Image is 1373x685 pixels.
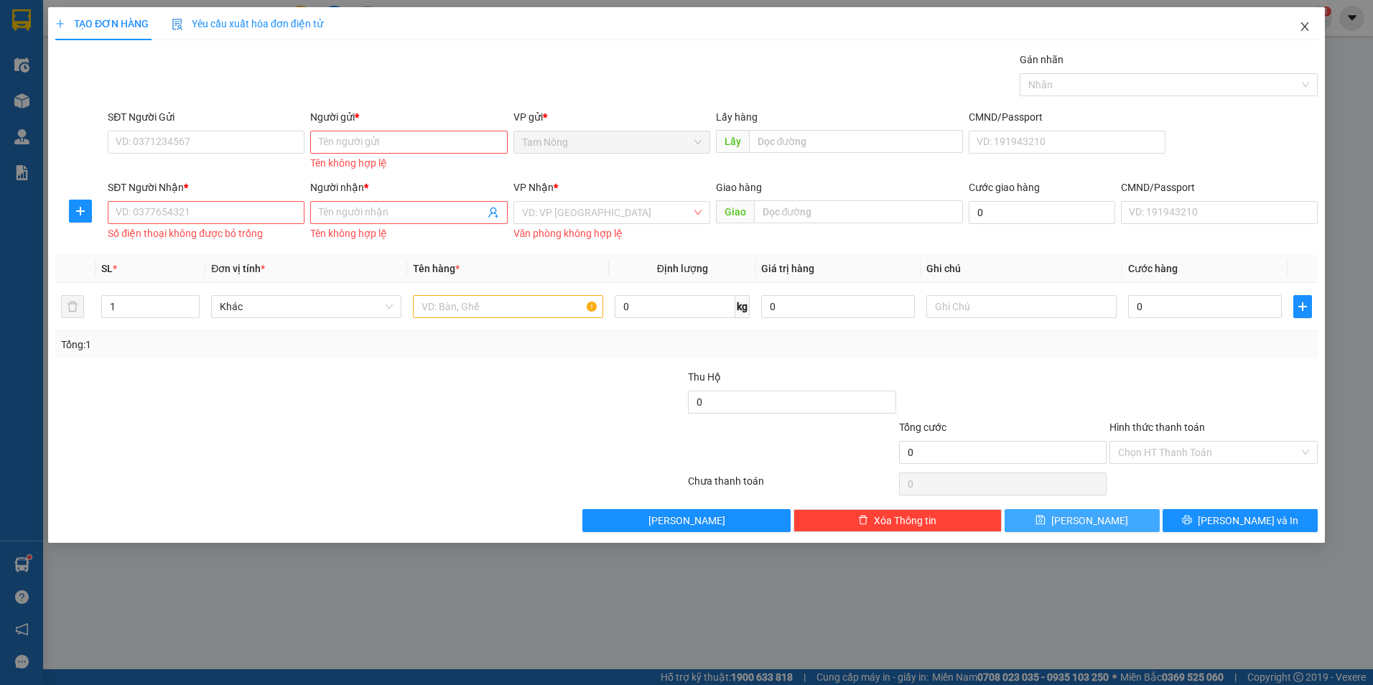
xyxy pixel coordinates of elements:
button: deleteXóa Thông tin [793,509,1002,532]
span: kg [735,295,750,318]
div: SĐT Người Nhận [108,180,304,195]
span: Tên hàng [413,263,460,274]
input: VD: Bàn, Ghế [413,295,603,318]
div: SĐT Người Gửi [108,109,304,125]
span: printer [1182,515,1192,526]
div: CMND/Passport [1121,180,1318,195]
span: Cước hàng [1128,263,1178,274]
button: Close [1285,7,1325,47]
div: Tên không hợp lệ [310,155,507,172]
span: [PERSON_NAME] [648,513,725,528]
input: Dọc đường [749,130,964,153]
span: Tam Nông [522,131,702,153]
span: plus [55,19,65,29]
label: Cước giao hàng [969,182,1040,193]
div: CMND/Passport [969,109,1165,125]
span: SL [101,263,113,274]
span: plus [1294,301,1311,312]
span: Giá trị hàng [761,263,814,274]
th: Ghi chú [921,255,1122,283]
button: printer[PERSON_NAME] và In [1163,509,1318,532]
span: user-add [488,207,499,218]
span: Định lượng [657,263,708,274]
span: Tổng cước [899,421,946,433]
div: Văn phòng không hợp lệ [513,225,710,242]
span: plus [70,205,91,217]
span: delete [858,515,868,526]
span: Lấy [716,130,749,153]
span: Giao hàng [716,182,762,193]
span: Đơn vị tính [211,263,265,274]
img: icon [172,19,183,30]
span: Khác [220,296,393,317]
span: VP Nhận [513,182,554,193]
span: [PERSON_NAME] [1051,513,1128,528]
span: close [1299,21,1311,32]
label: Hình thức thanh toán [1109,421,1205,433]
div: Tên không hợp lệ [310,225,507,242]
input: 0 [761,295,915,318]
button: save[PERSON_NAME] [1005,509,1160,532]
input: Ghi Chú [926,295,1117,318]
button: plus [69,200,92,223]
button: [PERSON_NAME] [582,509,791,532]
span: Thu Hộ [688,371,721,383]
span: Yêu cầu xuất hóa đơn điện tử [172,18,323,29]
div: Chưa thanh toán [686,473,898,498]
span: save [1035,515,1046,526]
div: Tổng: 1 [61,337,530,353]
span: Lấy hàng [716,111,758,123]
button: plus [1293,295,1312,318]
span: Xóa Thông tin [874,513,936,528]
label: Gán nhãn [1020,54,1064,65]
span: Giao [716,200,754,223]
span: [PERSON_NAME] và In [1198,513,1298,528]
input: Dọc đường [754,200,964,223]
div: Người nhận [310,180,507,195]
div: Người gửi [310,109,507,125]
div: VP gửi [513,109,710,125]
div: Số điện thoại không được bỏ trống [108,225,304,242]
button: delete [61,295,84,318]
input: Cước giao hàng [969,201,1115,224]
span: TẠO ĐƠN HÀNG [55,18,149,29]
